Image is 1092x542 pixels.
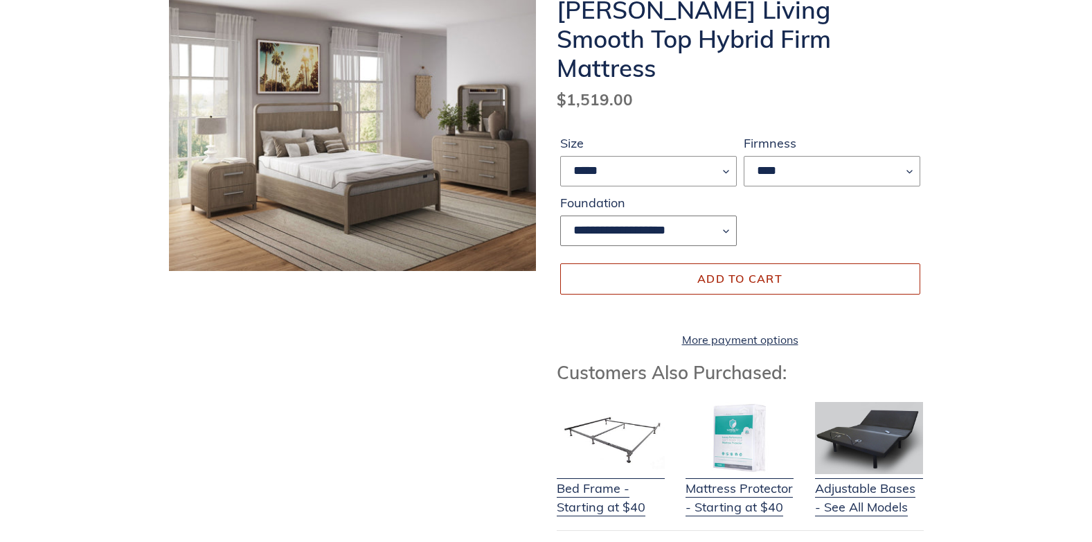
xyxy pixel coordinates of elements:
[560,193,737,212] label: Foundation
[557,462,665,516] a: Bed Frame - Starting at $40
[557,362,924,383] h3: Customers Also Purchased:
[557,402,665,474] img: Bed Frame
[686,402,794,474] img: Mattress Protector
[557,89,633,110] span: $1,519.00
[744,134,920,152] label: Firmness
[560,263,920,294] button: Add to cart
[686,462,794,516] a: Mattress Protector - Starting at $40
[697,272,782,286] span: Add to cart
[815,402,923,474] img: Adjustable Base
[560,331,920,348] a: More payment options
[560,134,737,152] label: Size
[815,462,923,516] a: Adjustable Bases - See All Models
